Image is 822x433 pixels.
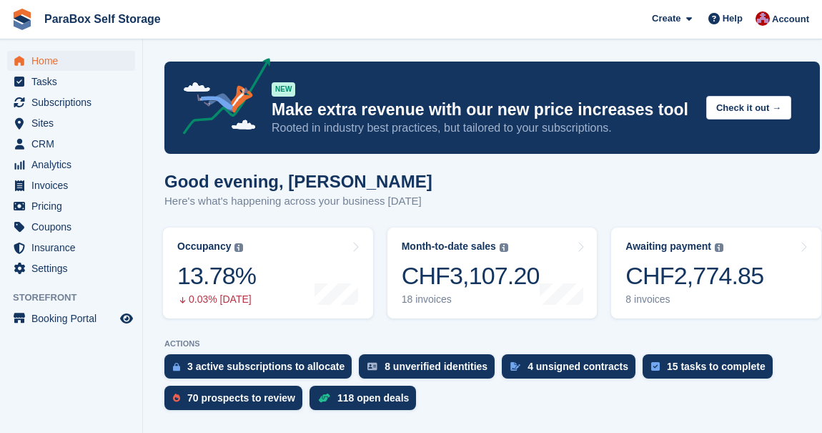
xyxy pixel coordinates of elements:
[164,386,310,417] a: 70 prospects to review
[7,175,135,195] a: menu
[651,362,660,371] img: task-75834270c22a3079a89374b754ae025e5fb1db73e45f91037f5363f120a921f8.svg
[31,308,117,329] span: Booking Portal
[31,258,117,278] span: Settings
[31,155,117,175] span: Analytics
[173,394,180,402] img: prospect-51fa495bee0391a8d652442698ab0144808aea92771e9ea1ae160a38d050c398.svg
[272,120,695,136] p: Rooted in industry best practices, but tailored to your subscriptions.
[31,238,117,258] span: Insurance
[7,92,135,112] a: menu
[402,240,496,253] div: Month-to-date sales
[385,361,487,372] div: 8 unverified identities
[177,293,256,306] div: 0.03% [DATE]
[187,361,345,372] div: 3 active subscriptions to allocate
[7,217,135,237] a: menu
[31,217,117,237] span: Coupons
[272,99,695,120] p: Make extra revenue with our new price increases tool
[187,392,295,404] div: 70 prospects to review
[715,243,723,252] img: icon-info-grey-7440780725fd019a000dd9b08b2336e03edf1995a4989e88bcd33f0948082b44.svg
[171,58,271,140] img: price-adjustments-announcement-icon-8257ccfd72463d97f412b2fc003d46551f7dbcb40ab6d574587a9cd5c0d94...
[625,293,763,306] div: 8 invoices
[7,51,135,71] a: menu
[7,258,135,278] a: menu
[118,310,135,327] a: Preview store
[359,354,502,386] a: 8 unverified identities
[163,228,373,318] a: Occupancy 13.78% 0.03% [DATE]
[7,72,135,92] a: menu
[31,51,117,71] span: Home
[643,354,780,386] a: 15 tasks to complete
[7,155,135,175] a: menu
[7,308,135,329] a: menu
[31,196,117,216] span: Pricing
[625,261,763,291] div: CHF2,774.85
[31,92,117,112] span: Subscriptions
[7,238,135,258] a: menu
[310,386,423,417] a: 118 open deals
[772,12,809,26] span: Account
[164,339,820,349] p: ACTIONS
[611,228,821,318] a: Awaiting payment CHF2,774.85 8 invoices
[652,11,680,26] span: Create
[502,354,643,386] a: 4 unsigned contracts
[164,354,359,386] a: 3 active subscriptions to allocate
[528,361,628,372] div: 4 unsigned contracts
[510,362,520,371] img: contract_signature_icon-13c848040528278c33f63329250d36e43548de30e8caae1d1a13099fd9432cc5.svg
[13,291,142,305] span: Storefront
[625,240,711,253] div: Awaiting payment
[7,134,135,154] a: menu
[318,393,330,403] img: deal-1b604bf984904fb50ccaf53a9ad4b4a5d6e5aea283cecdc64d6e3604feb123c2.svg
[272,82,295,97] div: NEW
[706,96,791,120] button: Check it out →
[31,134,117,154] span: CRM
[7,196,135,216] a: menu
[723,11,743,26] span: Help
[402,293,540,306] div: 18 invoices
[164,193,432,210] p: Here's what's happening across your business [DATE]
[173,362,180,371] img: active_subscription_to_allocate_icon-d502201f5373d7db506a760aba3b589e785aa758c864c3986d89f69b8ff3...
[31,175,117,195] span: Invoices
[7,113,135,133] a: menu
[337,392,409,404] div: 118 open deals
[234,243,243,252] img: icon-info-grey-7440780725fd019a000dd9b08b2336e03edf1995a4989e88bcd33f0948082b44.svg
[39,7,167,31] a: ParaBox Self Storage
[177,240,231,253] div: Occupancy
[367,362,377,371] img: verify_identity-adf6edd0f0f0b5bbfe63781bf79b02c33cf7c696d77639b501bdc392416b5a36.svg
[31,113,117,133] span: Sites
[31,72,117,92] span: Tasks
[387,228,598,318] a: Month-to-date sales CHF3,107.20 18 invoices
[756,11,770,26] img: Yan Grandjean
[11,9,33,30] img: stora-icon-8386f47178a22dfd0bd8f6a31ec36ba5ce8667c1dd55bd0f319d3a0aa187defe.svg
[500,243,508,252] img: icon-info-grey-7440780725fd019a000dd9b08b2336e03edf1995a4989e88bcd33f0948082b44.svg
[164,172,432,191] h1: Good evening, [PERSON_NAME]
[667,361,766,372] div: 15 tasks to complete
[402,261,540,291] div: CHF3,107.20
[177,261,256,291] div: 13.78%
